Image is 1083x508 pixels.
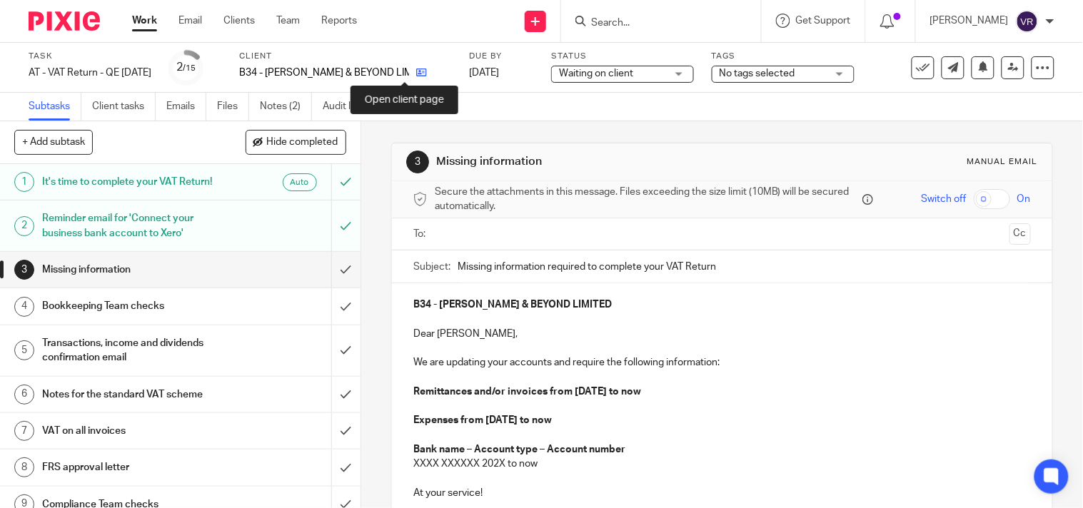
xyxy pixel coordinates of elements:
[413,260,450,274] label: Subject:
[435,185,859,214] span: Secure the attachments in this message. Files exceeding the size limit (10MB) will be secured aut...
[413,227,429,241] label: To:
[590,17,718,30] input: Search
[469,68,499,78] span: [DATE]
[14,297,34,317] div: 4
[178,14,202,28] a: Email
[42,332,226,369] h1: Transactions, income and dividends confirmation email
[413,387,641,397] strong: Remittances and/or invoices from [DATE] to now
[217,93,249,121] a: Files
[177,59,196,76] div: 2
[323,93,378,121] a: Audit logs
[42,384,226,405] h1: Notes for the standard VAT scheme
[406,151,429,173] div: 3
[14,216,34,236] div: 2
[559,68,633,78] span: Waiting on client
[246,130,346,154] button: Hide completed
[1016,10,1039,33] img: svg%3E
[166,93,206,121] a: Emails
[967,156,1038,168] div: Manual email
[132,14,157,28] a: Work
[469,51,533,62] label: Due by
[796,16,851,26] span: Get Support
[276,14,300,28] a: Team
[42,259,226,280] h1: Missing information
[29,51,151,62] label: Task
[29,11,100,31] img: Pixie
[260,93,312,121] a: Notes (2)
[413,355,1031,370] p: We are updating your accounts and require the following information:
[321,14,357,28] a: Reports
[14,340,34,360] div: 5
[183,64,196,72] small: /15
[14,457,34,477] div: 8
[14,260,34,280] div: 3
[720,68,795,78] span: No tags selected
[436,154,752,169] h1: Missing information
[1017,192,1031,206] span: On
[14,385,34,405] div: 6
[413,415,552,425] strong: Expenses from [DATE] to now
[14,421,34,441] div: 7
[413,444,625,454] strong: Bank name – Account type – Account number
[413,486,1031,500] p: At your service!
[42,457,226,478] h1: FRS approval letter
[239,51,451,62] label: Client
[14,130,93,154] button: + Add subtask
[42,208,226,244] h1: Reminder email for 'Connect your business bank account to Xero'
[267,137,338,148] span: Hide completed
[413,457,1031,471] p: XXXX XXXXXX 202X to now
[29,66,151,80] div: AT - VAT Return - QE 31-08-2025
[42,171,226,193] h1: It's time to complete your VAT Return!
[239,66,409,80] p: B34 - [PERSON_NAME] & BEYOND LIMITED
[42,295,226,317] h1: Bookkeeping Team checks
[712,51,855,62] label: Tags
[922,192,967,206] span: Switch off
[29,66,151,80] div: AT - VAT Return - QE [DATE]
[551,51,694,62] label: Status
[413,327,1031,341] p: Dear [PERSON_NAME],
[413,300,612,310] strong: B34 - [PERSON_NAME] & BEYOND LIMITED
[283,173,317,191] div: Auto
[29,93,81,121] a: Subtasks
[930,14,1009,28] p: [PERSON_NAME]
[14,172,34,192] div: 1
[223,14,255,28] a: Clients
[92,93,156,121] a: Client tasks
[1009,223,1031,245] button: Cc
[42,420,226,442] h1: VAT on all invoices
